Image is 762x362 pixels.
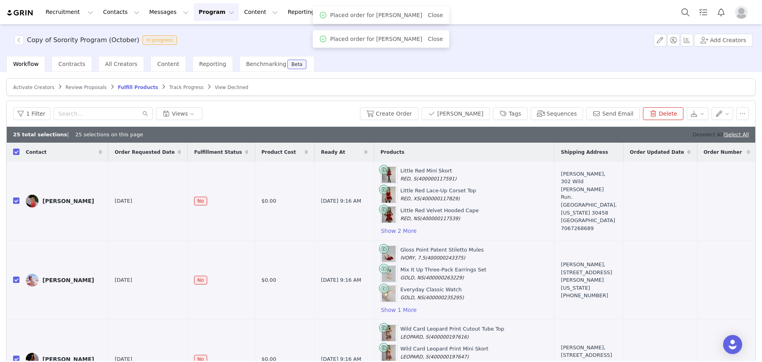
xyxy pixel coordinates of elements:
[194,197,207,205] span: No
[382,246,396,262] img: Product Image
[381,149,404,156] span: Products
[239,3,283,21] button: Content
[98,3,144,21] button: Contacts
[561,225,617,232] div: 7067268689
[382,167,396,183] img: Product Image
[330,11,422,19] span: Placed order for [PERSON_NAME]
[382,286,396,302] img: Product Image
[725,132,749,137] a: Select All
[333,3,364,21] a: Brands
[400,345,489,360] div: Wild Card Leopard Print Mini Skort
[118,85,158,90] span: Fulfill Products
[246,61,286,67] span: Benchmarking
[58,61,85,67] span: Contracts
[694,34,752,46] button: Add Creators
[429,334,469,340] span: (400000197616)
[400,286,464,301] div: Everyday Classic Watch
[115,276,132,284] span: [DATE]
[400,275,424,281] span: GOLD, NS
[105,61,137,67] span: All Creators
[382,187,396,203] img: Product Image
[26,195,102,207] a: [PERSON_NAME]
[13,107,50,120] button: 1 Filter
[13,131,143,139] div: | 25 selections on this page
[424,295,464,300] span: (400000235295)
[41,3,98,21] button: Recruitment
[157,61,179,67] span: Content
[360,107,418,120] button: Create Order
[561,149,608,156] span: Shipping Address
[400,266,487,281] div: Mix It Up Three-Pack Earrings Set
[13,85,54,90] span: Activate Creators
[381,226,417,236] button: Show 2 More
[321,149,345,156] span: Ready At
[419,196,460,201] span: (400000117829)
[693,132,723,137] a: Deselect All
[26,149,46,156] span: Contact
[424,275,464,281] span: (400000263229)
[26,274,102,287] a: [PERSON_NAME]
[382,266,396,282] img: Product Image
[26,195,38,207] img: 87b92b58-581c-4793-b018-57dd2d27f7f5.jpg
[400,255,425,261] span: IVORY, 7.5
[428,36,443,42] a: Close
[400,354,429,360] span: LEOPARD, S
[735,6,748,19] img: placeholder-profile.jpg
[429,354,469,360] span: (400000197647)
[262,149,296,156] span: Product Cost
[142,35,177,45] span: In progress
[561,292,617,300] div: [PHONE_NUMBER]
[704,149,742,156] span: Order Number
[381,305,417,315] button: Show 1 More
[382,345,396,361] img: Product Image
[400,176,416,182] span: RED, S
[400,207,479,222] div: Little Red Velvet Hooded Cape
[330,35,422,43] span: Placed order for [PERSON_NAME]
[365,3,410,21] a: Community
[730,6,756,19] button: Profile
[14,35,180,45] span: [object Object]
[643,107,683,120] button: Delete
[65,85,107,90] span: Review Proposals
[400,196,420,201] span: RED, XS
[420,216,460,221] span: (400000117539)
[283,3,332,21] button: Reporting
[400,246,484,261] div: Gloss Point Patent Stiletto Mules
[421,107,490,120] button: [PERSON_NAME]
[382,325,396,341] img: Product Image
[723,132,749,137] span: |
[27,35,139,45] h3: Copy of Sorority Program (October)
[493,107,527,120] button: Tags
[630,149,684,156] span: Order Updated Date
[428,12,443,18] a: Close
[677,3,694,21] button: Search
[13,61,38,67] span: Workflow
[400,187,476,202] div: Little Red Lace-Up Corset Top
[42,277,94,283] div: [PERSON_NAME]
[321,276,362,284] span: [DATE] 9:16 AM
[142,111,148,116] i: icon: search
[194,3,239,21] button: Program
[13,132,67,137] b: 25 total selections
[712,3,730,21] button: Notifications
[262,197,276,205] span: $0.00
[291,62,302,67] div: Beta
[531,107,583,120] button: Sequences
[144,3,193,21] button: Messages
[215,85,248,90] span: View Declined
[169,85,203,90] span: Track Progress
[400,325,504,341] div: Wild Card Leopard Print Cutout Tube Top
[695,3,712,21] a: Tasks
[400,334,429,340] span: LEOPARD, S
[115,197,132,205] span: [DATE]
[54,107,153,120] input: Search...
[6,9,34,17] img: grin logo
[42,198,94,204] div: [PERSON_NAME]
[194,276,207,285] span: No
[262,276,276,284] span: $0.00
[382,207,396,223] img: Product Image
[723,335,742,354] div: Open Intercom Messenger
[425,255,465,261] span: (400000243375)
[156,107,202,120] button: Views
